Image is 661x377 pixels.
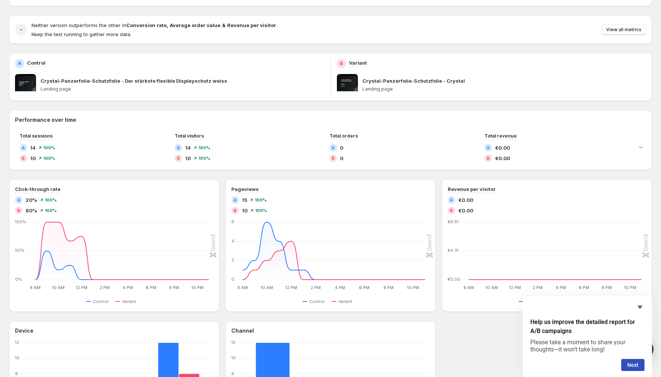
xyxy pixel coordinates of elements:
text: 10 PM [407,285,419,290]
h2: B [177,156,180,160]
text: 4 PM [555,285,566,290]
text: 100% [15,219,26,224]
button: Variant [115,297,139,306]
text: 10 AM [485,285,498,290]
span: 0 [340,154,343,162]
h2: Help us improve the detailed report for A/B campaigns [530,318,644,336]
text: 12 PM [509,285,521,290]
span: 10 [185,154,191,162]
img: Crystal-Panzerfolie-Schutzfolie - Der stärkste flexible Displayschutz weiss [15,74,36,95]
text: 8 AM [30,285,41,290]
p: Crystal-Panzerfolie-Schutzfolie - Crystal [362,77,465,85]
h2: B [487,156,490,160]
h2: A [450,198,453,202]
text: 2 PM [311,285,321,290]
h3: Click-through rate [15,185,60,193]
button: Control [86,297,112,306]
text: €8.61 [448,219,459,224]
span: 80% [26,207,37,214]
text: 10 AM [52,285,65,290]
button: Variant [332,297,355,306]
text: 4 [231,238,234,244]
span: 20% [26,196,37,204]
text: 10 AM [260,285,273,290]
span: 100 % [43,145,55,150]
text: 2 PM [100,285,110,290]
strong: , [167,22,168,28]
span: 10 [30,154,36,162]
text: 8 PM [602,285,612,290]
h2: Performance over time [15,116,646,124]
text: 12 PM [285,285,297,290]
text: 50% [15,248,24,253]
h2: A [234,198,237,202]
text: 4 PM [122,285,133,290]
text: 8 AM [237,285,248,290]
text: 0 [231,277,234,282]
text: 6 PM [146,285,156,290]
text: 2 PM [533,285,543,290]
span: 100 % [255,198,267,202]
text: 6 [231,219,234,224]
button: Control [519,297,544,306]
span: Total orders [329,133,358,139]
span: 15 [242,196,247,204]
h2: A [18,61,21,67]
h3: Revenue per visitor [448,185,496,193]
strong: Average order value [170,22,220,28]
h2: - [20,26,23,33]
text: 10 [15,355,20,360]
span: Variant [338,298,352,304]
strong: Revenue per visitor [227,22,276,28]
span: 100 % [45,208,57,213]
span: View all metrics [606,27,641,33]
span: Keep the test running to gather more data. [32,31,131,37]
text: 6 PM [359,285,370,290]
div: Help us improve the detailed report for A/B campaigns [530,303,644,371]
span: 0 [340,144,343,151]
span: 10 [242,207,247,214]
span: 14 [30,144,36,151]
span: €0.00 [495,154,510,162]
span: Neither version outperforms the other in . [32,22,277,28]
p: Landing page [41,86,324,92]
h2: B [22,156,25,160]
text: 8 PM [169,285,179,290]
h2: A [22,145,25,150]
h2: B [234,208,237,213]
text: 2 [231,257,234,263]
span: €0.00 [458,196,473,204]
text: 10 [231,355,236,360]
img: Crystal-Panzerfolie-Schutzfolie - Crystal [337,74,358,95]
span: 100 % [255,208,267,213]
text: €0.00 [448,277,460,282]
button: Next question [621,359,644,371]
text: 8 PM [383,285,394,290]
h2: B [17,208,20,213]
span: Total visitors [175,133,204,139]
span: 100 % [45,198,57,202]
button: View all metrics [602,24,646,35]
h2: A [487,145,490,150]
span: 14 [185,144,191,151]
text: €4.31 [448,248,459,253]
text: 8 [231,371,234,376]
text: 6 PM [579,285,589,290]
h2: A [17,198,20,202]
span: 100 % [198,156,210,160]
span: Control [309,298,325,304]
p: Variant [349,59,367,67]
p: Crystal-Panzerfolie-Schutzfolie - Der stärkste flexible Displayschutz weiss [41,77,227,85]
text: 10 PM [191,285,204,290]
button: Expand chart [635,142,646,152]
span: €0.00 [495,144,510,151]
text: 4 PM [335,285,345,290]
button: Control [302,297,328,306]
span: 100 % [198,145,210,150]
strong: & [222,22,226,28]
p: Please take a moment to share your thoughts—it won’t take long! [530,339,644,353]
text: 12 [15,340,19,345]
strong: Conversion rate [126,22,167,28]
span: 100 % [43,156,55,160]
text: 0% [15,277,22,282]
